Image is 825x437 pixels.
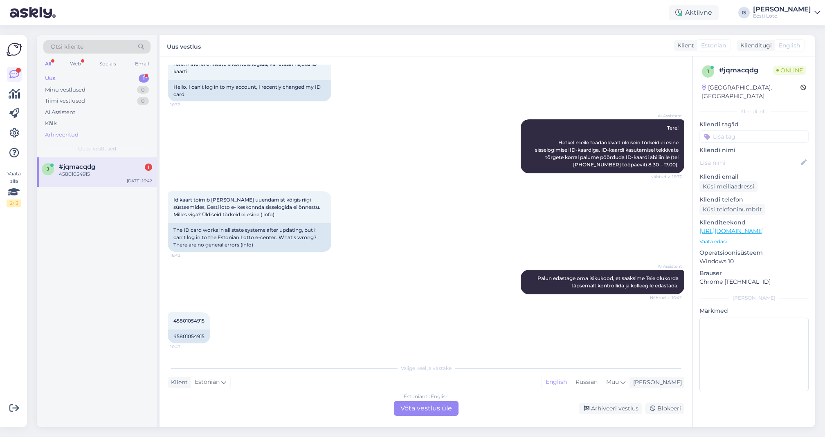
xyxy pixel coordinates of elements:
span: Nähtud ✓ 16:42 [650,295,682,301]
a: [URL][DOMAIN_NAME] [699,227,764,235]
div: Klient [168,378,188,387]
div: Eesti Loto [753,13,811,19]
span: English [779,41,800,50]
div: Aktiivne [669,5,719,20]
span: Estonian [701,41,726,50]
p: Klienditeekond [699,218,809,227]
div: Hello. I can't log in to my account, I recently changed my ID card. [168,80,331,101]
div: Uus [45,74,56,83]
div: [DATE] 16:42 [127,178,152,184]
div: Küsi telefoninumbrit [699,204,765,215]
input: Lisa nimi [700,158,799,167]
p: Vaata edasi ... [699,238,809,245]
div: Arhiveeri vestlus [579,403,642,414]
img: Askly Logo [7,42,22,57]
div: [PERSON_NAME] [630,378,682,387]
div: All [43,58,53,69]
div: # jqmacqdg [719,65,773,75]
div: Estonian to English [404,393,449,400]
p: Kliendi telefon [699,195,809,204]
span: 16:37 [170,102,201,108]
div: 45801054915 [59,170,152,178]
span: j [707,68,709,74]
p: Chrome [TECHNICAL_ID] [699,278,809,286]
p: Kliendi tag'id [699,120,809,129]
div: Klienditugi [737,41,772,50]
span: 16:42 [170,252,201,258]
p: Märkmed [699,307,809,315]
p: Kliendi email [699,173,809,181]
div: 0 [137,97,149,105]
span: Muu [606,378,619,385]
span: Estonian [195,378,220,387]
div: Socials [98,58,118,69]
input: Lisa tag [699,130,809,143]
div: English [542,376,571,388]
span: AI Assistent [651,113,682,119]
div: 45801054915 [168,329,210,343]
span: Online [773,66,806,75]
div: IS [738,7,750,18]
div: Küsi meiliaadressi [699,181,758,192]
div: Kõik [45,119,57,128]
div: Email [133,58,151,69]
span: Palun edastage oma isikukood, et saaksime Teie olukorda täpsemalt kontrollida ja kolleegile edast... [537,275,680,289]
div: 1 [139,74,149,83]
p: Brauser [699,269,809,278]
div: Blokeeri [645,403,684,414]
a: [PERSON_NAME]Eesti Loto [753,6,820,19]
p: Operatsioonisüsteem [699,249,809,257]
div: 1 [145,164,152,171]
span: Uued vestlused [78,145,116,152]
span: Nähtud ✓ 16:37 [650,174,682,180]
div: Arhiveeritud [45,131,79,139]
div: [PERSON_NAME] [753,6,811,13]
div: Valige keel ja vastake [168,365,684,372]
div: The ID card works in all state systems after updating, but I can't log in to the Estonian Lotto e... [168,223,331,252]
div: Klient [674,41,694,50]
span: 45801054915 [173,318,205,324]
div: 2 / 3 [7,199,21,207]
label: Uus vestlus [167,40,201,51]
div: [GEOGRAPHIC_DATA], [GEOGRAPHIC_DATA] [702,83,800,101]
span: j [47,166,49,172]
div: Tiimi vestlused [45,97,85,105]
span: Otsi kliente [51,43,83,51]
span: 16:43 [170,344,201,350]
span: Id kaart toimib [PERSON_NAME] uuendamist kõigis riigi süsteemides, Eesti loto e- keskonnda sissel... [173,197,321,217]
p: Windows 10 [699,257,809,266]
p: Kliendi nimi [699,146,809,155]
span: #jqmacqdg [59,163,95,170]
span: AI Assistent [651,263,682,269]
div: Russian [571,376,602,388]
div: Vaata siia [7,170,21,207]
div: Minu vestlused [45,86,85,94]
div: 0 [137,86,149,94]
div: Web [68,58,83,69]
div: AI Assistent [45,108,75,117]
div: Võta vestlus üle [394,401,459,416]
div: [PERSON_NAME] [699,294,809,302]
div: Kliendi info [699,108,809,115]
